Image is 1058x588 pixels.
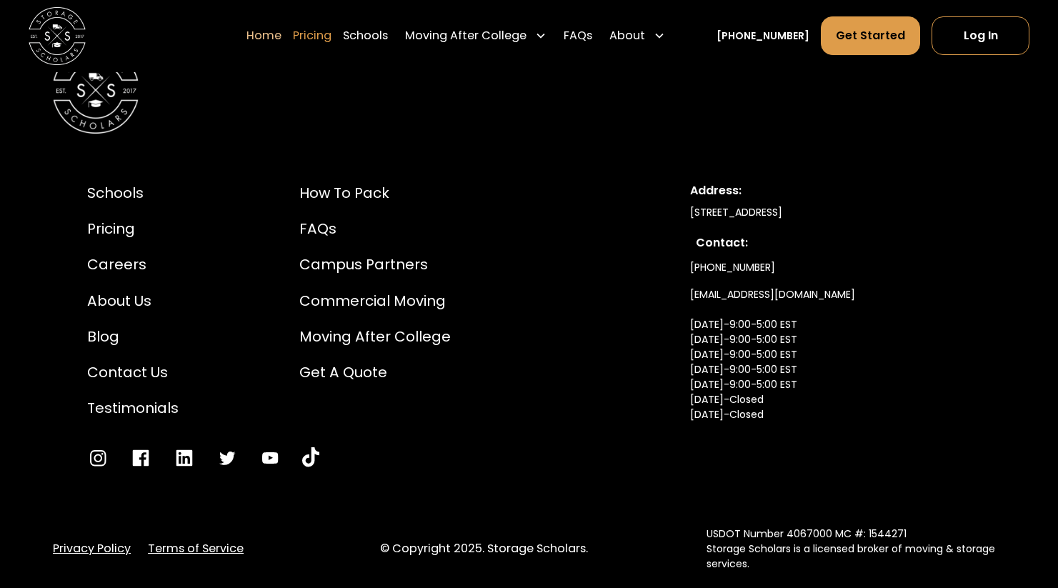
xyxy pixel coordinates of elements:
[932,16,1029,55] a: Log In
[299,254,451,275] a: Campus Partners
[302,447,319,469] a: Go to YouTube
[609,27,645,44] div: About
[87,362,179,383] a: Contact Us
[299,362,451,383] a: Get a Quote
[29,7,86,64] img: Storage Scholars main logo
[130,447,151,469] a: Go to Facebook
[293,16,331,56] a: Pricing
[87,397,179,419] a: Testimonials
[246,16,281,56] a: Home
[604,16,671,56] div: About
[87,326,179,347] a: Blog
[87,290,179,312] a: About Us
[717,29,809,44] a: [PHONE_NUMBER]
[87,218,179,239] a: Pricing
[148,540,244,557] a: Terms of Service
[564,16,592,56] a: FAQs
[299,218,451,239] a: FAQs
[299,326,451,347] a: Moving After College
[690,205,970,220] div: [STREET_ADDRESS]
[299,182,451,204] a: How to Pack
[87,447,109,469] a: Go to Instagram
[87,182,179,204] a: Schools
[87,254,179,275] a: Careers
[259,447,281,469] a: Go to YouTube
[343,16,388,56] a: Schools
[299,290,451,312] a: Commercial Moving
[707,527,1005,572] div: USDOT Number 4067000 MC #: 1544271 Storage Scholars is a licensed broker of moving & storage serv...
[53,540,131,557] a: Privacy Policy
[216,447,238,469] a: Go to Twitter
[690,254,775,281] a: [PHONE_NUMBER]
[174,447,195,469] a: Go to LinkedIn
[696,234,964,251] div: Contact:
[53,47,139,133] img: Storage Scholars Logomark.
[821,16,920,55] a: Get Started
[405,27,526,44] div: Moving After College
[690,182,970,199] div: Address:
[380,540,679,557] div: © Copyright 2025. Storage Scholars.
[399,16,552,56] div: Moving After College
[690,281,855,459] a: [EMAIL_ADDRESS][DOMAIN_NAME][DATE]-9:00-5:00 EST[DATE]-9:00-5:00 EST[DATE]-9:00-5:00 EST[DATE]-9:...
[29,7,86,64] a: home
